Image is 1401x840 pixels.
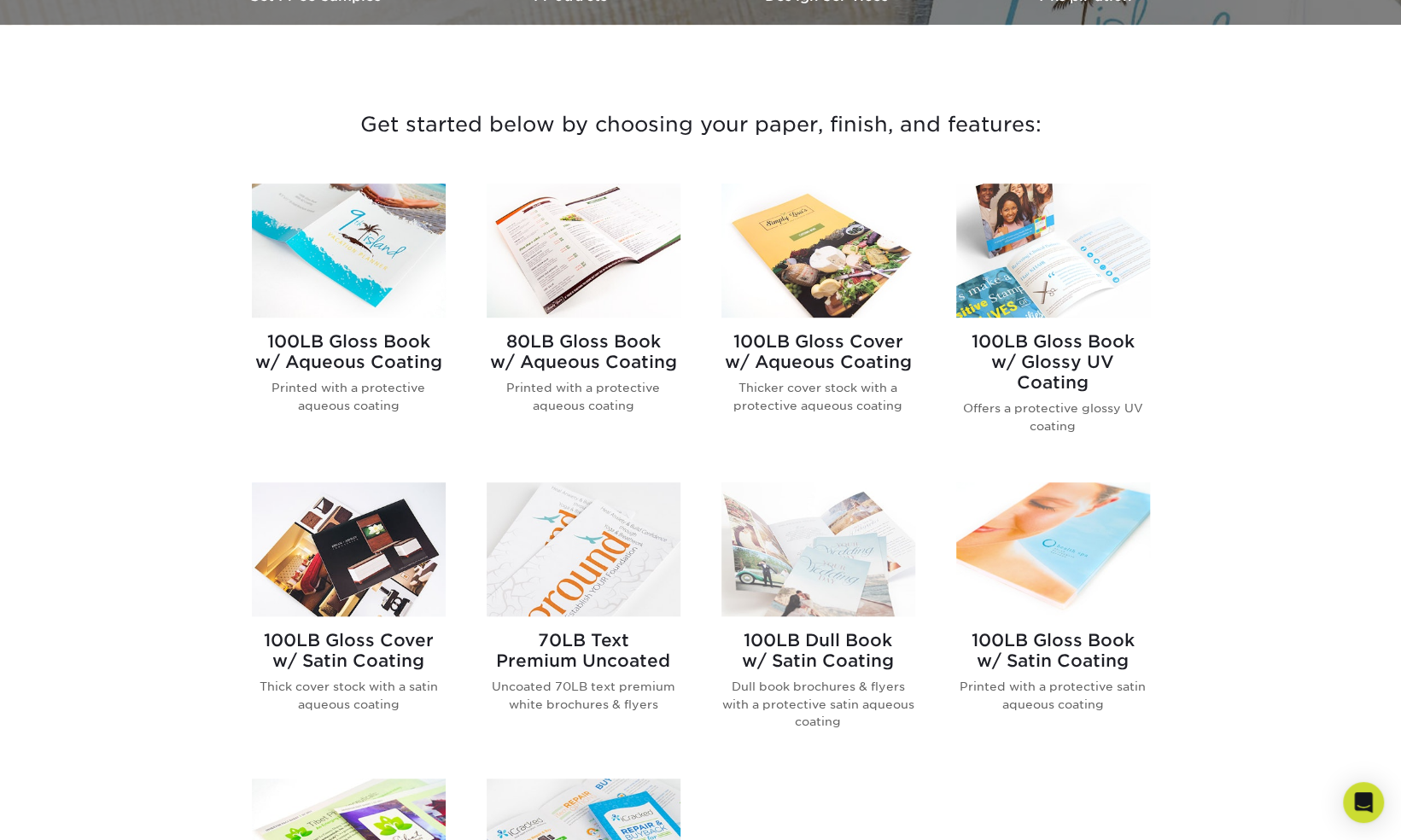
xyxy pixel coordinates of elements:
[721,482,915,757] a: 100LB Dull Book<br/>w/ Satin Coating Brochures & Flyers 100LB Dull Bookw/ Satin Coating Dull book...
[252,630,446,671] h2: 100LB Gloss Cover w/ Satin Coating
[487,184,680,462] a: 80LB Gloss Book<br/>w/ Aqueous Coating Brochures & Flyers 80LB Gloss Bookw/ Aqueous Coating Print...
[487,184,680,318] img: 80LB Gloss Book<br/>w/ Aqueous Coating Brochures & Flyers
[956,184,1150,462] a: 100LB Gloss Book<br/>w/ Glossy UV Coating Brochures & Flyers 100LB Gloss Bookw/ Glossy UV Coating...
[721,482,915,616] img: 100LB Dull Book<br/>w/ Satin Coating Brochures & Flyers
[252,184,446,318] img: 100LB Gloss Book<br/>w/ Aqueous Coating Brochures & Flyers
[487,678,680,713] p: Uncoated 70LB text premium white brochures & flyers
[252,678,446,713] p: Thick cover stock with a satin aqueous coating
[956,331,1150,393] h2: 100LB Gloss Book w/ Glossy UV Coating
[956,482,1150,757] a: 100LB Gloss Book<br/>w/ Satin Coating Brochures & Flyers 100LB Gloss Bookw/ Satin Coating Printed...
[252,184,446,462] a: 100LB Gloss Book<br/>w/ Aqueous Coating Brochures & Flyers 100LB Gloss Bookw/ Aqueous Coating Pri...
[721,184,915,318] img: 100LB Gloss Cover<br/>w/ Aqueous Coating Brochures & Flyers
[721,184,915,462] a: 100LB Gloss Cover<br/>w/ Aqueous Coating Brochures & Flyers 100LB Gloss Coverw/ Aqueous Coating T...
[252,482,446,757] a: 100LB Gloss Cover<br/>w/ Satin Coating Brochures & Flyers 100LB Gloss Coverw/ Satin Coating Thick...
[721,678,915,730] p: Dull book brochures & flyers with a protective satin aqueous coating
[252,331,446,372] h2: 100LB Gloss Book w/ Aqueous Coating
[487,630,680,671] h2: 70LB Text Premium Uncoated
[252,379,446,414] p: Printed with a protective aqueous coating
[487,482,680,757] a: 70LB Text<br/>Premium Uncoated Brochures & Flyers 70LB TextPremium Uncoated Uncoated 70LB text pr...
[487,331,680,372] h2: 80LB Gloss Book w/ Aqueous Coating
[956,400,1150,435] p: Offers a protective glossy UV coating
[201,86,1200,163] h3: Get started below by choosing your paper, finish, and features:
[956,678,1150,713] p: Printed with a protective satin aqueous coating
[956,482,1150,616] img: 100LB Gloss Book<br/>w/ Satin Coating Brochures & Flyers
[252,482,446,616] img: 100LB Gloss Cover<br/>w/ Satin Coating Brochures & Flyers
[956,184,1150,318] img: 100LB Gloss Book<br/>w/ Glossy UV Coating Brochures & Flyers
[721,331,915,372] h2: 100LB Gloss Cover w/ Aqueous Coating
[487,482,680,616] img: 70LB Text<br/>Premium Uncoated Brochures & Flyers
[487,379,680,414] p: Printed with a protective aqueous coating
[956,630,1150,671] h2: 100LB Gloss Book w/ Satin Coating
[721,630,915,671] h2: 100LB Dull Book w/ Satin Coating
[1343,782,1384,823] div: Open Intercom Messenger
[721,379,915,414] p: Thicker cover stock with a protective aqueous coating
